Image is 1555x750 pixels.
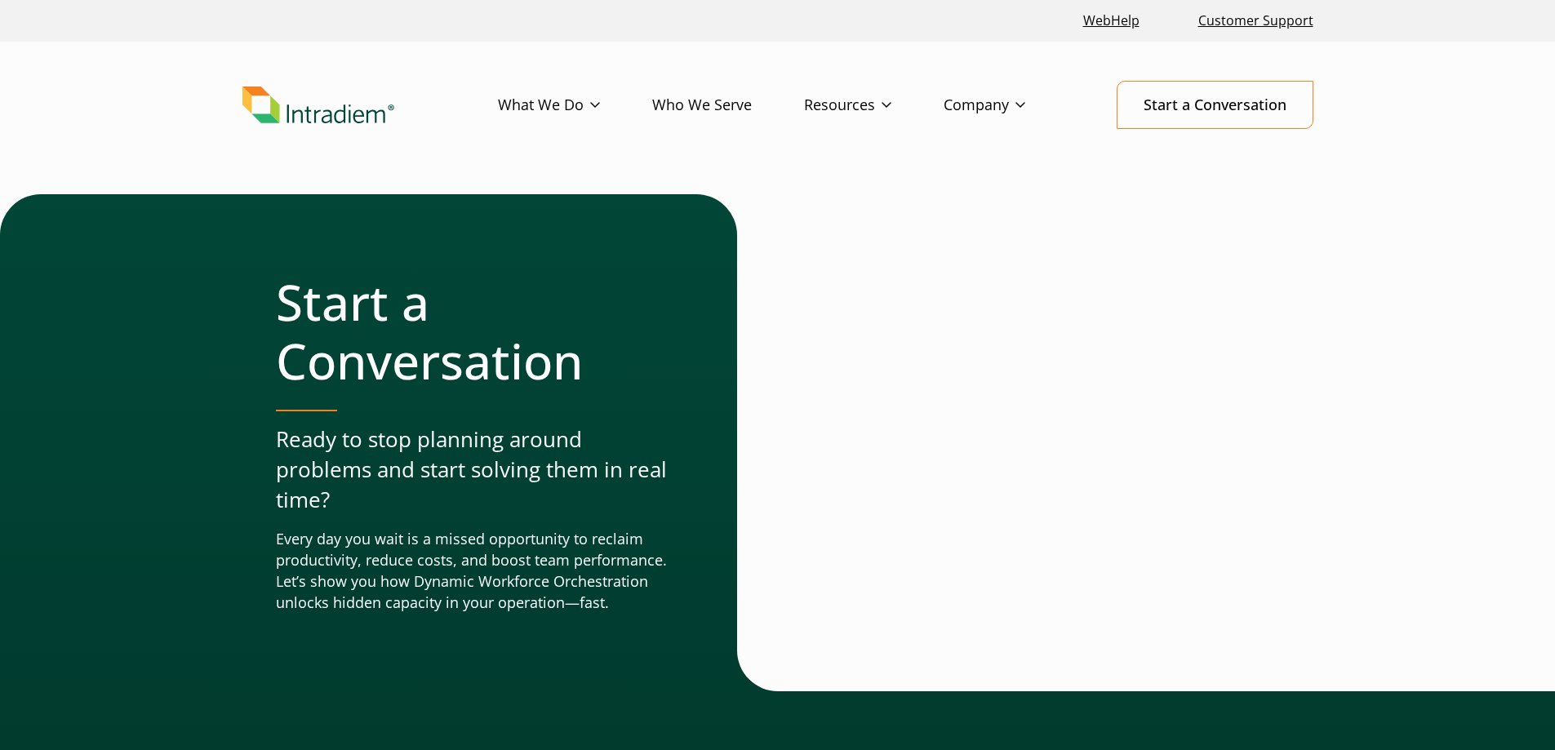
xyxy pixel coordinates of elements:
[804,82,944,129] a: Resources
[276,424,672,516] p: Ready to stop planning around problems and start solving them in real time?
[498,82,652,129] a: What We Do
[276,273,672,390] h1: Start a Conversation
[652,82,804,129] a: Who We Serve
[242,87,498,124] a: Link to homepage of Intradiem
[944,82,1077,129] a: Company
[1077,3,1146,38] a: Link opens in a new window
[1192,3,1320,38] a: Customer Support
[276,529,672,614] p: Every day you wait is a missed opportunity to reclaim productivity, reduce costs, and boost team ...
[1117,81,1313,129] a: Start a Conversation
[242,87,394,124] img: Intradiem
